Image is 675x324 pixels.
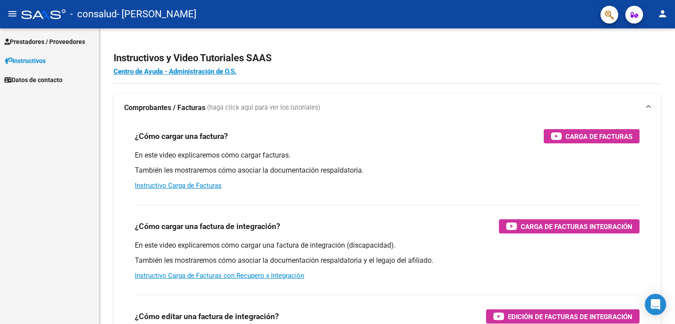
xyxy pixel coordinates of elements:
span: (haga click aquí para ver los tutoriales) [207,103,320,113]
button: Edición de Facturas de integración [486,309,640,324]
p: También les mostraremos cómo asociar la documentación respaldatoria. [135,166,640,175]
span: Carga de Facturas Integración [521,221,632,232]
h2: Instructivos y Video Tutoriales SAAS [114,50,661,67]
mat-icon: menu [7,8,18,19]
h3: ¿Cómo cargar una factura? [135,130,228,142]
strong: Comprobantes / Facturas [124,103,205,113]
span: Carga de Facturas [565,131,632,142]
span: Prestadores / Proveedores [4,37,85,47]
a: Centro de Ayuda - Administración de O.S. [114,67,236,75]
h3: ¿Cómo cargar una factura de integración? [135,220,280,233]
mat-expansion-panel-header: Comprobantes / Facturas (haga click aquí para ver los tutoriales) [114,94,661,122]
div: Open Intercom Messenger [645,294,666,315]
span: - consalud [70,4,117,24]
span: - [PERSON_NAME] [117,4,196,24]
mat-icon: person [657,8,668,19]
p: En este video explicaremos cómo cargar una factura de integración (discapacidad). [135,241,640,250]
a: Instructivo Carga de Facturas [135,182,222,190]
a: Instructivo Carga de Facturas con Recupero x Integración [135,272,304,280]
p: En este video explicaremos cómo cargar facturas. [135,150,640,160]
button: Carga de Facturas [544,129,640,143]
span: Datos de contacto [4,75,63,85]
p: También les mostraremos cómo asociar la documentación respaldatoria y el legajo del afiliado. [135,256,640,265]
h3: ¿Cómo editar una factura de integración? [135,310,279,323]
span: Instructivos [4,56,46,66]
button: Carga de Facturas Integración [499,219,640,233]
span: Edición de Facturas de integración [508,311,632,322]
